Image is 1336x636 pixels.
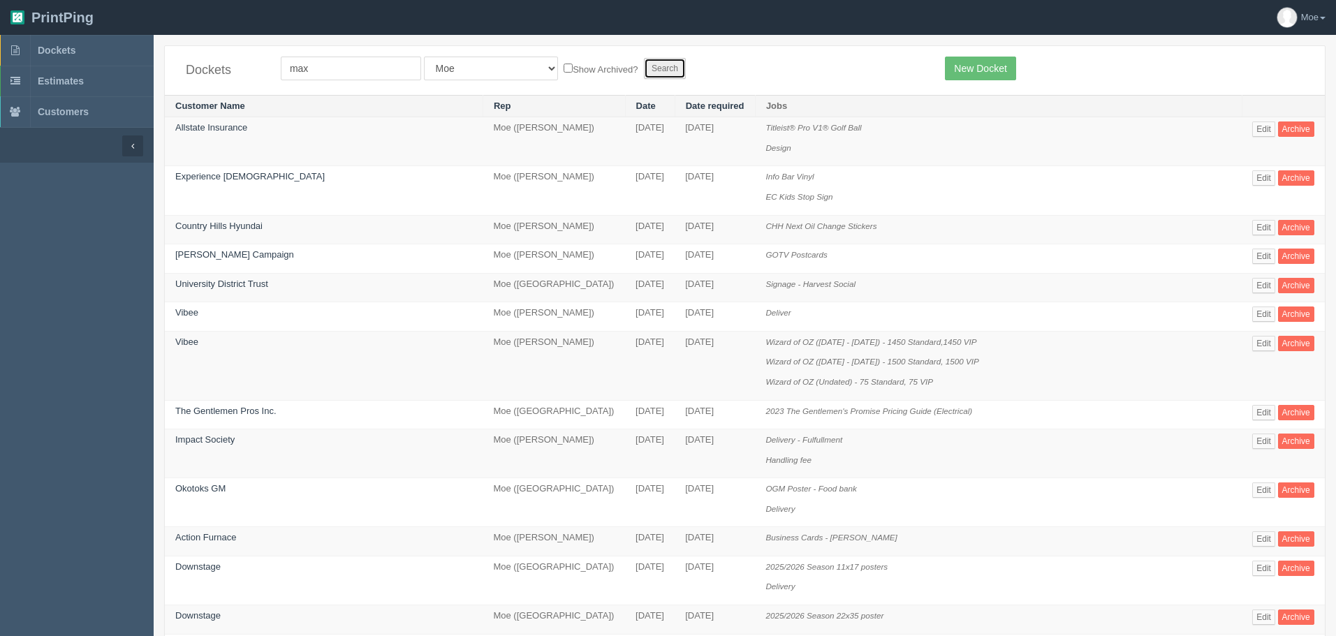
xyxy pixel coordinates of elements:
a: Archive [1278,306,1314,322]
th: Jobs [755,95,1242,117]
td: [DATE] [675,605,755,635]
i: 2023 The Gentlemen's Promise Pricing Guide (Electrical) [765,406,972,415]
td: [DATE] [675,273,755,302]
span: Dockets [38,45,75,56]
a: New Docket [945,57,1015,80]
td: Moe ([PERSON_NAME]) [483,166,625,215]
a: Archive [1278,609,1314,625]
td: [DATE] [625,527,675,556]
td: Moe ([PERSON_NAME]) [483,331,625,400]
a: Edit [1252,561,1275,576]
td: Moe ([PERSON_NAME]) [483,429,625,478]
td: [DATE] [625,302,675,332]
a: Edit [1252,434,1275,449]
a: Archive [1278,434,1314,449]
td: [DATE] [625,244,675,274]
span: Estimates [38,75,84,87]
a: Edit [1252,336,1275,351]
a: Archive [1278,531,1314,547]
i: Deliver [765,308,791,317]
td: [DATE] [625,331,675,400]
td: [DATE] [675,215,755,244]
td: Moe ([GEOGRAPHIC_DATA]) [483,605,625,635]
a: Edit [1252,482,1275,498]
a: Country Hills Hyundai [175,221,263,231]
a: Customer Name [175,101,245,111]
a: Archive [1278,220,1314,235]
td: [DATE] [625,478,675,527]
a: Vibee [175,337,198,347]
i: GOTV Postcards [765,250,827,259]
td: [DATE] [675,400,755,429]
td: [DATE] [675,527,755,556]
span: Customers [38,106,89,117]
a: Experience [DEMOGRAPHIC_DATA] [175,171,325,182]
td: [DATE] [625,273,675,302]
i: EC Kids Stop Sign [765,192,832,201]
a: Action Furnace [175,532,236,542]
a: The Gentlemen Pros Inc. [175,406,277,416]
td: [DATE] [625,429,675,478]
i: Delivery - Fulfullment [765,435,842,444]
td: [DATE] [625,605,675,635]
i: Wizard of OZ ([DATE] - [DATE]) - 1500 Standard, 1500 VIP [765,357,978,366]
td: [DATE] [675,166,755,215]
a: Archive [1278,121,1314,137]
i: Handling fee [765,455,812,464]
input: Customer Name [281,57,421,80]
i: OGM Poster - Food bank [765,484,857,493]
a: Date required [686,101,744,111]
a: Impact Society [175,434,235,445]
a: Archive [1278,249,1314,264]
i: Delivery [765,504,795,513]
a: Archive [1278,336,1314,351]
i: Design [765,143,791,152]
i: Wizard of OZ ([DATE] - [DATE]) - 1450 Standard,1450 VIP [765,337,976,346]
a: Archive [1278,561,1314,576]
a: Archive [1278,405,1314,420]
i: CHH Next Oil Change Stickers [765,221,876,230]
td: Moe ([PERSON_NAME]) [483,244,625,274]
i: Delivery [765,582,795,591]
img: avatar_default-7531ab5dedf162e01f1e0bb0964e6a185e93c5c22dfe317fb01d7f8cd2b1632c.jpg [1277,8,1297,27]
i: 2025/2026 Season 22x35 poster [765,611,883,620]
td: [DATE] [675,117,755,166]
a: Edit [1252,306,1275,322]
a: Edit [1252,121,1275,137]
a: Archive [1278,482,1314,498]
td: [DATE] [675,478,755,527]
input: Show Archived? [564,64,573,73]
a: Edit [1252,170,1275,186]
a: [PERSON_NAME] Campaign [175,249,294,260]
td: Moe ([PERSON_NAME]) [483,117,625,166]
td: [DATE] [675,244,755,274]
i: Info Bar Vinyl [765,172,814,181]
a: Edit [1252,609,1275,625]
td: Moe ([PERSON_NAME]) [483,302,625,332]
td: Moe ([GEOGRAPHIC_DATA]) [483,400,625,429]
a: Edit [1252,249,1275,264]
td: [DATE] [625,556,675,605]
input: Search [644,58,686,79]
td: Moe ([GEOGRAPHIC_DATA]) [483,478,625,527]
td: [DATE] [625,400,675,429]
a: Edit [1252,405,1275,420]
a: Edit [1252,531,1275,547]
a: Downstage [175,610,221,621]
i: Titleist® Pro V1® Golf Ball [765,123,861,132]
a: Okotoks GM [175,483,226,494]
a: Date [636,101,656,111]
td: [DATE] [675,331,755,400]
td: [DATE] [625,166,675,215]
a: Edit [1252,220,1275,235]
td: [DATE] [625,117,675,166]
a: Archive [1278,278,1314,293]
label: Show Archived? [564,61,638,77]
td: [DATE] [625,215,675,244]
td: [DATE] [675,302,755,332]
a: Edit [1252,278,1275,293]
a: Allstate Insurance [175,122,247,133]
img: logo-3e63b451c926e2ac314895c53de4908e5d424f24456219fb08d385ab2e579770.png [10,10,24,24]
i: Signage - Harvest Social [765,279,856,288]
td: [DATE] [675,429,755,478]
